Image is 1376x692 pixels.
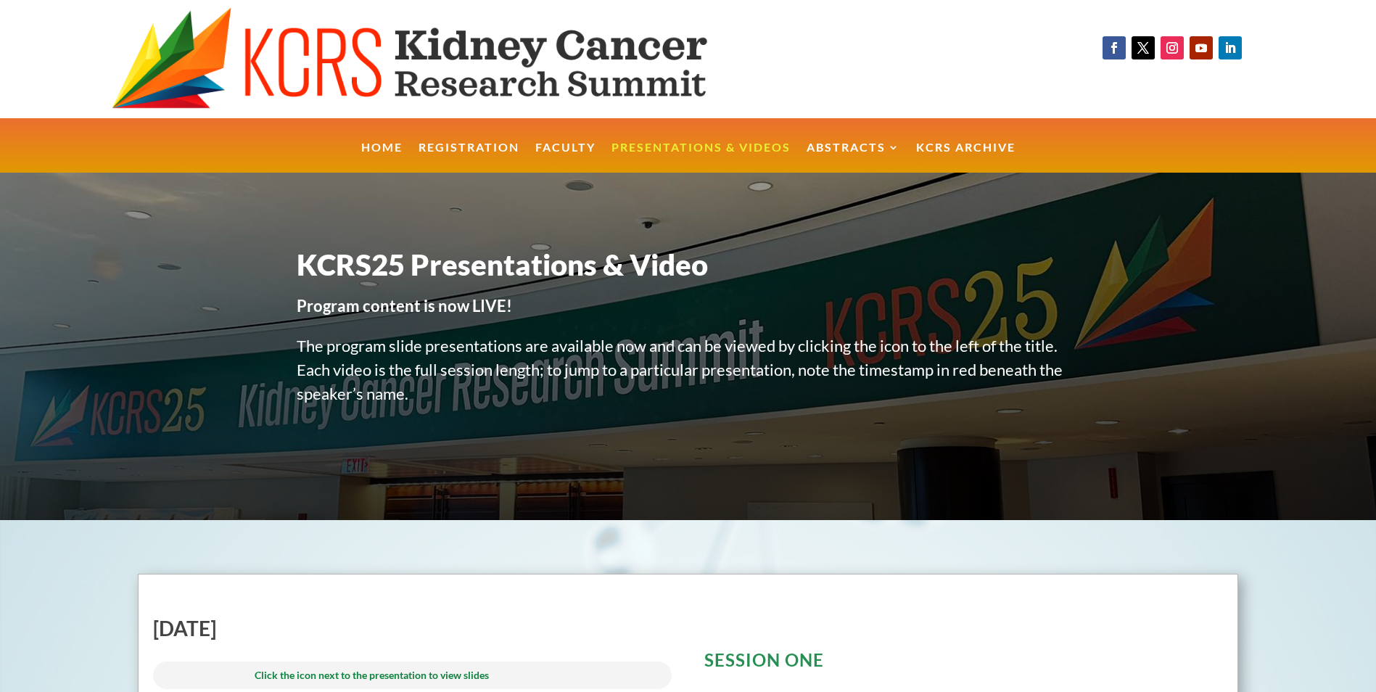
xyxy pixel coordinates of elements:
strong: Program content is now LIVE! [297,296,512,316]
a: Faculty [535,142,596,173]
a: Follow on Youtube [1190,36,1213,59]
a: Follow on Facebook [1103,36,1126,59]
h3: SESSION ONE [704,651,1224,676]
a: Abstracts [807,142,900,173]
a: Presentations & Videos [611,142,791,173]
h2: [DATE] [153,618,672,646]
a: Home [361,142,403,173]
a: Registration [419,142,519,173]
span: KCRS25 Presentations & Video [297,247,708,282]
a: Follow on X [1132,36,1155,59]
a: KCRS Archive [916,142,1015,173]
a: Follow on Instagram [1161,36,1184,59]
p: The program slide presentations are available now and can be viewed by clicking the icon to the l... [297,334,1080,421]
a: Follow on LinkedIn [1219,36,1242,59]
img: KCRS generic logo wide [112,7,780,111]
span: Click the icon next to the presentation to view slides [255,669,489,681]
